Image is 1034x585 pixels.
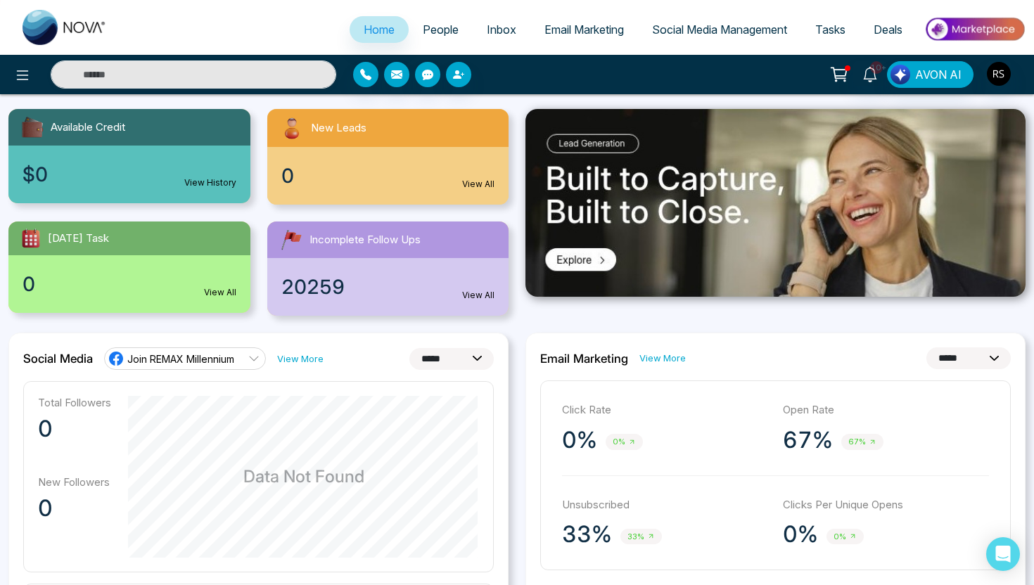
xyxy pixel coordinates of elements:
[38,475,111,489] p: New Followers
[915,66,962,83] span: AVON AI
[20,227,42,250] img: todayTask.svg
[562,402,769,418] p: Click Rate
[38,415,111,443] p: 0
[259,221,518,316] a: Incomplete Follow Ups20259View All
[853,61,887,86] a: 10+
[311,120,366,136] span: New Leads
[544,22,624,37] span: Email Marketing
[638,16,801,43] a: Social Media Management
[364,22,395,37] span: Home
[487,22,516,37] span: Inbox
[606,434,643,450] span: 0%
[783,520,818,548] p: 0%
[826,529,864,545] span: 0%
[525,109,1026,297] img: .
[801,16,860,43] a: Tasks
[540,352,628,366] h2: Email Marketing
[562,426,597,454] p: 0%
[473,16,530,43] a: Inbox
[409,16,473,43] a: People
[530,16,638,43] a: Email Marketing
[38,396,111,409] p: Total Followers
[127,352,234,366] span: Join REMAX Millennium
[279,115,305,141] img: newLeads.svg
[23,10,107,45] img: Nova CRM Logo
[23,269,35,299] span: 0
[20,115,45,140] img: availableCredit.svg
[51,120,125,136] span: Available Credit
[562,497,769,513] p: Unsubscribed
[841,434,883,450] span: 67%
[281,272,345,302] span: 20259
[350,16,409,43] a: Home
[23,160,48,189] span: $0
[783,402,990,418] p: Open Rate
[279,227,304,252] img: followUps.svg
[891,65,910,84] img: Lead Flow
[986,537,1020,571] div: Open Intercom Messenger
[987,62,1011,86] img: User Avatar
[259,109,518,205] a: New Leads0View All
[562,520,612,548] p: 33%
[38,494,111,522] p: 0
[23,352,93,366] h2: Social Media
[639,352,686,365] a: View More
[620,529,662,545] span: 33%
[423,22,459,37] span: People
[815,22,845,37] span: Tasks
[184,176,236,189] a: View History
[874,22,902,37] span: Deals
[309,232,421,248] span: Incomplete Follow Ups
[281,161,294,191] span: 0
[462,178,494,191] a: View All
[887,61,974,88] button: AVON AI
[204,286,236,299] a: View All
[860,16,917,43] a: Deals
[652,22,787,37] span: Social Media Management
[924,13,1026,45] img: Market-place.gif
[48,231,109,247] span: [DATE] Task
[783,426,833,454] p: 67%
[277,352,324,366] a: View More
[870,61,883,74] span: 10+
[783,497,990,513] p: Clicks Per Unique Opens
[462,289,494,302] a: View All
